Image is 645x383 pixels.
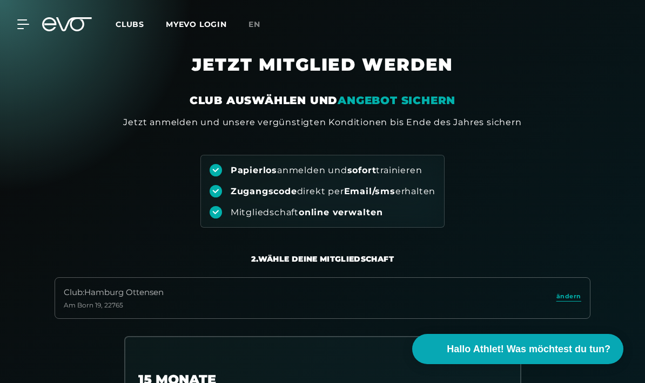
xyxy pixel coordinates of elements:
span: en [248,19,260,29]
span: ändern [556,292,581,301]
strong: sofort [347,165,377,175]
strong: online verwalten [299,207,383,217]
div: CLUB AUSWÄHLEN UND [190,93,455,108]
a: MYEVO LOGIN [166,19,227,29]
span: Hallo Athlet! Was möchtest du tun? [447,342,610,357]
strong: Papierlos [231,165,277,175]
strong: Email/sms [344,186,395,196]
div: Club : Hamburg Ottensen [64,286,164,299]
div: Mitgliedschaft [231,207,383,218]
a: ändern [556,292,581,304]
h1: JETZT MITGLIED WERDEN [74,54,571,93]
a: en [248,18,273,31]
div: Am Born 19 , 22765 [64,301,164,310]
a: Clubs [116,19,166,29]
div: anmelden und trainieren [231,165,422,176]
div: 2. Wähle deine Mitgliedschaft [251,254,394,264]
div: direkt per erhalten [231,186,435,197]
em: ANGEBOT SICHERN [338,94,455,107]
div: Jetzt anmelden und unsere vergünstigten Konditionen bis Ende des Jahres sichern [123,116,521,129]
strong: Zugangscode [231,186,297,196]
span: Clubs [116,19,144,29]
button: Hallo Athlet! Was möchtest du tun? [412,334,623,364]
